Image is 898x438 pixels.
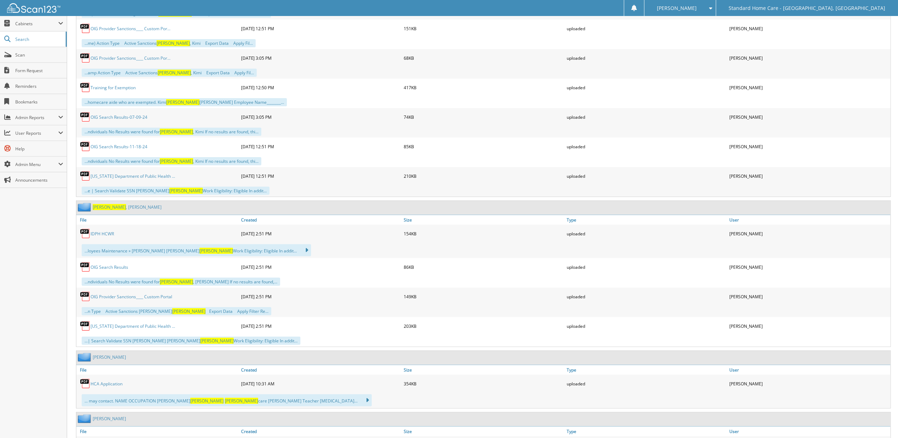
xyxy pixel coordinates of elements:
[565,365,728,375] a: Type
[15,177,63,183] span: Announcements
[402,365,565,375] a: Size
[239,226,402,241] div: [DATE] 2:51 PM
[239,365,402,375] a: Created
[82,244,311,256] div: ...loyees Maintenance » [PERSON_NAME] [PERSON_NAME] Work Eligibility: Eligible In addit...
[7,3,60,13] img: scan123-logo-white.svg
[239,260,402,274] div: [DATE] 2:51 PM
[76,215,239,225] a: File
[565,427,728,436] a: Type
[565,215,728,225] a: Type
[402,215,565,225] a: Size
[728,289,891,304] div: [PERSON_NAME]
[76,427,239,436] a: File
[239,21,402,36] div: [DATE] 12:51 PM
[15,52,63,58] span: Scan
[80,53,91,63] img: PDF.png
[565,260,728,274] div: uploaded
[15,130,58,136] span: User Reports
[402,319,565,333] div: 203KB
[93,204,162,210] a: [PERSON_NAME], [PERSON_NAME]
[78,203,93,212] img: folder2.png
[80,82,91,93] img: PDF.png
[157,40,190,46] span: [PERSON_NAME]
[402,289,565,304] div: 149KB
[93,354,126,360] a: [PERSON_NAME]
[82,278,280,286] div: ...ndividuals No Results were found for , [PERSON_NAME] If no results are found,...
[565,289,728,304] div: uploaded
[82,39,256,47] div: ...me) Action Type  Active Sanctions , Kimi  Export Data  Apply Fil...
[80,141,91,152] img: PDF.png
[862,404,898,438] iframe: Chat Widget
[158,70,191,76] span: [PERSON_NAME]
[239,427,402,436] a: Created
[15,36,62,42] span: Search
[91,294,172,300] a: OIG Provider Sanctions____ Custom Portal
[239,110,402,124] div: [DATE] 3:05 PM
[78,353,93,362] img: folder2.png
[15,68,63,74] span: Form Request
[239,215,402,225] a: Created
[239,139,402,154] div: [DATE] 12:51 PM
[80,291,91,302] img: PDF.png
[91,231,114,237] a: IDPH HCWR
[402,139,565,154] div: 85KB
[15,21,58,27] span: Cabinets
[565,226,728,241] div: uploaded
[729,6,886,10] span: Standard Home Care - [GEOGRAPHIC_DATA], [GEOGRAPHIC_DATA]
[15,146,63,152] span: Help
[91,55,170,61] a: OIG Provider Sanctions____ Custom Por...
[91,264,128,270] a: OIG Search Results
[728,80,891,95] div: [PERSON_NAME]
[402,260,565,274] div: 86KB
[728,169,891,183] div: [PERSON_NAME]
[225,398,258,404] span: [PERSON_NAME]
[169,188,203,194] span: [PERSON_NAME]
[402,51,565,65] div: 68KB
[239,376,402,391] div: [DATE] 10:31 AM
[728,319,891,333] div: [PERSON_NAME]
[402,376,565,391] div: 354KB
[565,376,728,391] div: uploaded
[160,279,193,285] span: [PERSON_NAME]
[15,161,58,167] span: Admin Menu
[239,289,402,304] div: [DATE] 2:51 PM
[166,99,200,105] span: [PERSON_NAME]
[82,187,270,195] div: ...e | Search Validate SSN [PERSON_NAME] Work Eligibility: Eligible In addit...
[402,427,565,436] a: Size
[91,85,136,91] a: Training for Exemption
[728,110,891,124] div: [PERSON_NAME]
[200,338,234,344] span: [PERSON_NAME]
[402,226,565,241] div: 154KB
[728,427,891,436] a: User
[91,144,147,150] a: OIG Search Results-11-18-24
[565,169,728,183] div: uploaded
[728,260,891,274] div: [PERSON_NAME]
[80,228,91,239] img: PDF.png
[15,83,63,89] span: Reminders
[565,319,728,333] div: uploaded
[93,204,126,210] span: [PERSON_NAME]
[80,378,91,389] img: PDF.png
[160,158,193,164] span: [PERSON_NAME]
[76,365,239,375] a: File
[91,173,175,179] a: [US_STATE] Department of Public Health ...
[728,365,891,375] a: User
[402,169,565,183] div: 210KB
[78,414,93,423] img: folder2.png
[402,110,565,124] div: 74KB
[190,398,224,404] span: [PERSON_NAME]
[15,114,58,121] span: Admin Reports
[82,394,372,406] div: ... may contact. NAME OCCUPATION [PERSON_NAME] care [PERSON_NAME] Teacher [MEDICAL_DATA]...
[15,99,63,105] span: Bookmarks
[239,51,402,65] div: [DATE] 3:05 PM
[565,139,728,154] div: uploaded
[728,226,891,241] div: [PERSON_NAME]
[657,6,697,10] span: [PERSON_NAME]
[728,376,891,391] div: [PERSON_NAME]
[728,139,891,154] div: [PERSON_NAME]
[93,416,126,422] a: [PERSON_NAME]
[82,98,287,106] div: ...homecare aide who are exempted. Kimi [PERSON_NAME] Employee Name________...
[239,319,402,333] div: [DATE] 2:51 PM
[565,51,728,65] div: uploaded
